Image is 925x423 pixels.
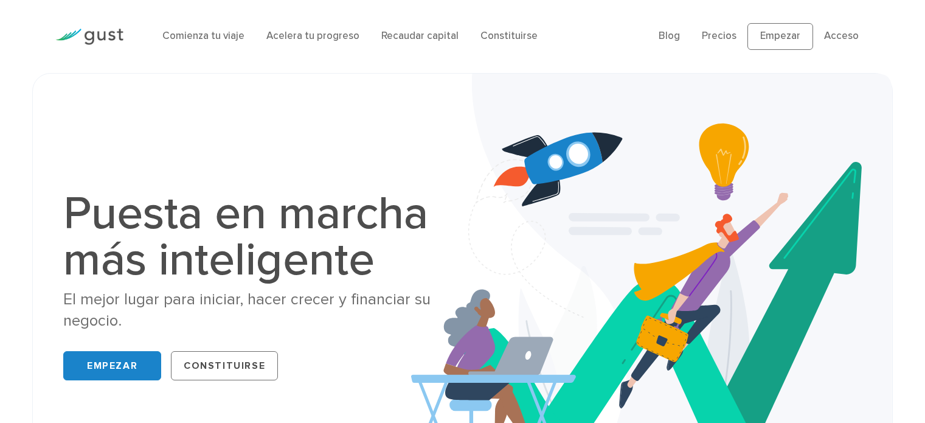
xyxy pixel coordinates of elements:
font: El mejor lugar para iniciar, hacer crecer y financiar su negocio. [63,290,431,330]
font: Empezar [760,30,800,42]
a: Empezar [63,351,161,380]
a: Acelera tu progreso [266,30,359,42]
font: Puesta en marcha más inteligente [63,186,428,287]
a: Constituirse [171,351,278,380]
a: Constituirse [480,30,538,42]
a: Blog [659,30,680,42]
font: Constituirse [184,360,265,372]
font: Empezar [87,360,137,372]
a: Acceso [824,30,859,42]
a: Precios [702,30,736,42]
a: Comienza tu viaje [162,30,244,42]
img: Logotipo de Gust [55,29,123,45]
a: Recaudar capital [381,30,459,42]
a: Empezar [747,23,813,50]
